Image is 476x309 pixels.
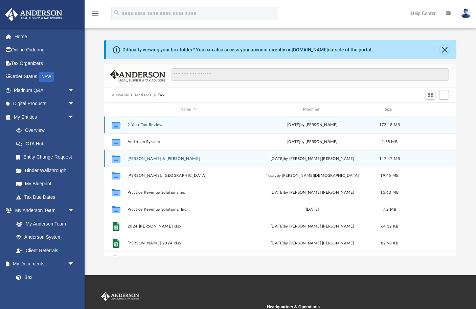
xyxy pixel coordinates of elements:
button: Switch to Grid View [426,91,436,100]
div: id [107,106,124,113]
div: [DATE] by [PERSON_NAME] [PERSON_NAME] [252,240,373,246]
button: 2024 [PERSON_NAME].xlsx [127,224,249,229]
a: menu [91,13,99,18]
a: Online Ordering [5,43,85,57]
a: Box [9,270,78,284]
span: arrow_drop_down [68,257,81,271]
span: 15.63 MB [380,191,399,194]
span: arrow_drop_down [68,84,81,97]
a: My Anderson Team [9,217,78,231]
a: [DOMAIN_NAME] [292,47,328,52]
div: grid [104,116,456,257]
div: [DATE] by [PERSON_NAME] [PERSON_NAME] [252,190,373,196]
a: Tax Organizers [5,56,85,70]
span: arrow_drop_down [68,110,81,124]
div: Name [127,106,248,113]
a: Order StatusNEW [5,70,85,84]
button: Anderson System [127,140,249,144]
img: Anderson Advisors Platinum Portal [100,292,140,301]
i: search [113,9,120,17]
span: arrow_drop_down [68,97,81,111]
a: My Entitiesarrow_drop_down [5,110,85,124]
button: Practice Revenue Solutions, Inc. [127,207,249,212]
span: arrow_drop_down [68,204,81,218]
button: Practice Revenue Solutions Inc [127,190,249,195]
img: User Pic [461,8,471,18]
span: 147.47 MB [379,157,400,161]
div: NEW [39,72,54,82]
button: Add [439,91,449,100]
span: 172.18 MB [379,123,400,127]
a: My Blueprint [9,177,81,191]
span: 64.12 KB [381,224,398,228]
input: Search files and folders [172,68,449,81]
a: Entity Change Request [9,150,85,164]
span: 7.2 MB [383,208,396,211]
button: Close [440,45,449,54]
div: Modified [251,106,373,113]
a: Home [5,30,85,43]
div: [DATE] by [PERSON_NAME] [252,122,373,128]
button: [PERSON_NAME], [GEOGRAPHIC_DATA] [127,173,249,178]
button: [PERSON_NAME] 2024.xlsx [127,241,249,245]
a: CTA Hub [9,137,85,150]
a: Anderson System [9,231,81,244]
div: id [406,106,453,113]
div: [DATE] by [PERSON_NAME] [252,139,373,145]
div: by [PERSON_NAME][DEMOGRAPHIC_DATA] [252,173,373,179]
span: today [266,174,276,177]
a: Client Referrals [9,244,81,257]
button: Tax [158,92,164,98]
a: Digital Productsarrow_drop_down [5,97,85,111]
div: [DATE] by [PERSON_NAME] [PERSON_NAME] [252,223,373,230]
a: Platinum Q&Aarrow_drop_down [5,84,85,97]
div: Difficulty viewing your box folder? You can also access your account directly on outside of the p... [122,46,373,53]
a: My Anderson Teamarrow_drop_down [5,204,81,217]
i: menu [91,9,99,18]
span: 82.98 KB [381,241,398,245]
a: Meeting Minutes [9,284,81,298]
span: 19.45 MB [380,174,399,177]
a: Tax Due Dates [9,190,85,204]
button: 2-Year Tax Review [127,123,249,127]
button: [PERSON_NAME] & [PERSON_NAME] [127,157,249,161]
a: Binder Walkthrough [9,164,85,177]
button: Viewable-ClientDocs [112,92,152,98]
div: [DATE] by [PERSON_NAME] [PERSON_NAME] [252,156,373,162]
a: Overview [9,124,85,137]
div: [DATE] [252,207,373,213]
img: Anderson Advisors Platinum Portal [3,8,64,21]
a: My Documentsarrow_drop_down [5,257,81,271]
div: Size [376,106,403,113]
span: 1.55 MB [382,140,398,144]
